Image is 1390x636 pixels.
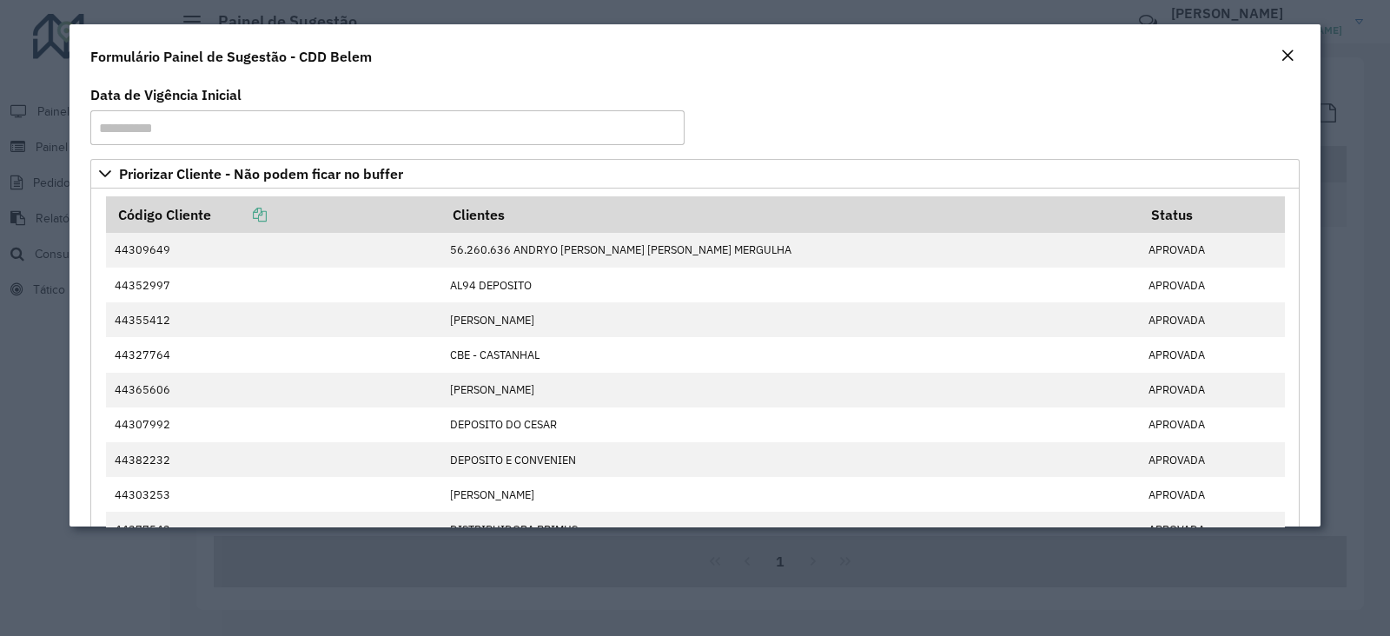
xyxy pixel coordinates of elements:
a: Copiar [211,206,267,223]
td: APROVADA [1140,477,1285,512]
th: Status [1140,196,1285,233]
td: AL94 DEPOSITO [441,268,1140,302]
em: Fechar [1281,49,1294,63]
th: Clientes [441,196,1140,233]
td: 44365606 [106,373,441,407]
span: Priorizar Cliente - Não podem ficar no buffer [119,167,403,181]
td: [PERSON_NAME] [441,373,1140,407]
td: 44303253 [106,477,441,512]
td: APROVADA [1140,233,1285,268]
td: 56.260.636 ANDRYO [PERSON_NAME] [PERSON_NAME] MERGULHA [441,233,1140,268]
td: 44307992 [106,407,441,442]
td: 44382232 [106,442,441,477]
td: APROVADA [1140,337,1285,372]
td: 44377543 [106,512,441,547]
td: 44309649 [106,233,441,268]
td: DEPOSITO DO CESAR [441,407,1140,442]
td: APROVADA [1140,512,1285,547]
a: Priorizar Cliente - Não podem ficar no buffer [90,159,1300,189]
td: APROVADA [1140,373,1285,407]
td: CBE - CASTANHAL [441,337,1140,372]
td: 44355412 [106,302,441,337]
td: APROVADA [1140,268,1285,302]
label: Data de Vigência Inicial [90,84,242,105]
td: APROVADA [1140,442,1285,477]
button: Close [1275,45,1300,68]
td: 44352997 [106,268,441,302]
td: APROVADA [1140,407,1285,442]
td: 44327764 [106,337,441,372]
td: DEPOSITO E CONVENIEN [441,442,1140,477]
td: [PERSON_NAME] [441,302,1140,337]
td: [PERSON_NAME] [441,477,1140,512]
h4: Formulário Painel de Sugestão - CDD Belem [90,46,372,67]
td: DISTRIBUIDORA PRIMUS [441,512,1140,547]
td: APROVADA [1140,302,1285,337]
th: Código Cliente [106,196,441,233]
